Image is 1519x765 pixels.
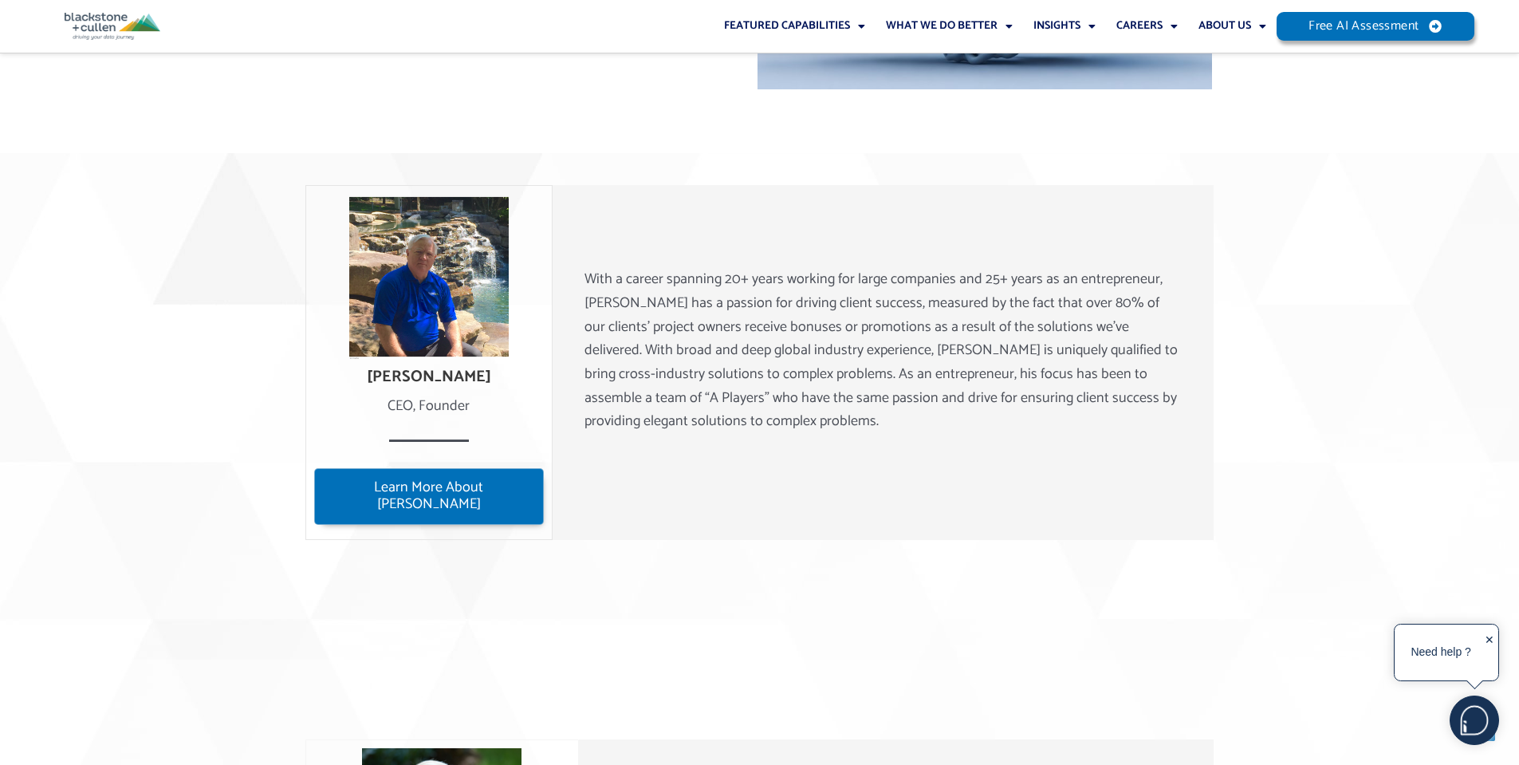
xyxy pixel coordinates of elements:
[584,268,1183,434] p: With a career spanning 20+ years working for large companies and 25+ years as an entrepreneur, [P...
[325,479,533,514] span: Learn More About [PERSON_NAME]
[349,194,509,360] img: Lee Blackstone
[1485,629,1494,678] div: ✕
[314,368,544,387] h4: [PERSON_NAME]
[1277,12,1474,41] a: Free AI Assessment
[1450,696,1498,744] img: users%2F5SSOSaKfQqXq3cFEnIZRYMEs4ra2%2Fmedia%2Fimages%2F-Bulle%20blanche%20sans%20fond%20%2B%20ma...
[1308,20,1419,33] span: Free AI Assessment
[1397,627,1485,678] div: Need help ?
[314,395,544,419] div: CEO, Founder
[314,468,544,525] a: Learn More About [PERSON_NAME]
